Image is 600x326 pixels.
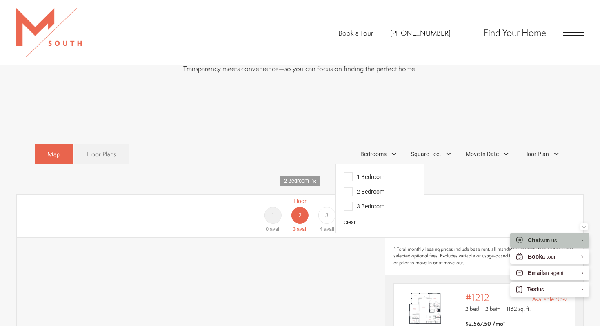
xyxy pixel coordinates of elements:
p: Transparency meets convenience—so you can focus on finding the perfect home. [76,63,524,74]
span: Bedrooms [360,150,387,159]
span: Map [47,150,60,159]
span: 2 Bedroom [344,187,384,196]
button: Open Menu [563,29,584,36]
a: Floor 1 [260,197,287,233]
span: 2 bed [465,305,479,313]
span: Floor Plan [523,150,549,159]
span: 1 [271,211,275,220]
span: 1162 sq. ft. [507,305,531,313]
span: Move In Date [466,150,499,159]
span: Floor Plans [87,150,116,159]
span: 3 Bedroom [344,202,384,211]
span: [PHONE_NUMBER] [390,28,451,38]
a: 2 Bedroom [280,176,320,186]
span: 4 [320,226,322,232]
a: Find Your Home [484,26,546,39]
span: 3 [325,211,329,220]
img: MSouth [16,8,82,57]
span: avail [324,226,334,232]
a: Floor 3 [313,197,340,233]
span: 2 bath [485,305,500,313]
span: #1212 [465,292,489,303]
a: Call Us at 813-570-8014 [390,28,451,38]
span: avail [270,226,280,232]
span: 2 Bedroom [284,177,312,185]
a: Book a Tour [338,28,373,38]
button: Clear [344,219,356,227]
span: Available Now [532,295,567,303]
span: 0 [266,226,269,232]
span: Square Feet [411,150,441,159]
span: 1 Bedroom [344,172,384,181]
span: * Total monthly leasing prices include base rent, all mandatory monthly fees and any user-selecte... [393,246,575,266]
